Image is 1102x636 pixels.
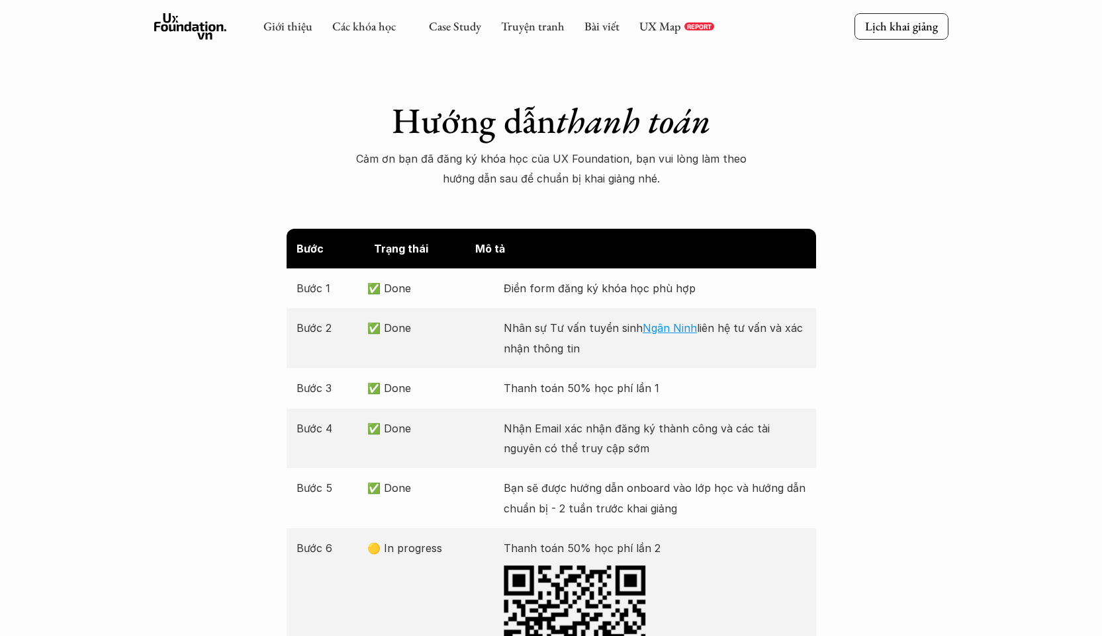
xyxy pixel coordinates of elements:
p: Lịch khai giảng [865,19,938,34]
p: Điền form đăng ký khóa học phù hợp [504,278,806,298]
p: Bước 2 [297,318,361,338]
p: ✅ Done [367,478,497,498]
strong: Bước [297,242,324,255]
strong: Trạng thái [374,242,428,255]
p: Cảm ơn bạn đã đăng ký khóa học của UX Foundation, bạn vui lòng làm theo hướng dẫn sau để chuẩn bị... [353,149,750,189]
p: Bước 4 [297,418,361,438]
p: Bước 1 [297,278,361,298]
a: Lịch khai giảng [854,13,948,39]
p: Bước 6 [297,538,361,558]
strong: Mô tả [475,242,505,255]
a: Bài viết [584,19,620,34]
p: ✅ Done [367,318,497,338]
p: Nhân sự Tư vấn tuyển sinh liên hệ tư vấn và xác nhận thông tin [504,318,806,358]
a: Truyện tranh [501,19,565,34]
a: Giới thiệu [263,19,312,34]
p: Nhận Email xác nhận đăng ký thành công và các tài nguyên có thể truy cập sớm [504,418,806,459]
p: ✅ Done [367,278,497,298]
p: 🟡 In progress [367,538,497,558]
p: Thanh toán 50% học phí lần 1 [504,378,806,398]
p: Bạn sẽ được hướng dẫn onboard vào lớp học và hướng dẫn chuẩn bị - 2 tuần trước khai giảng [504,478,806,518]
p: Bước 3 [297,378,361,398]
a: Các khóa học [332,19,396,34]
em: thanh toán [556,97,711,143]
h1: Hướng dẫn [392,99,711,142]
p: ✅ Done [367,418,497,438]
p: ✅ Done [367,378,497,398]
a: Ngân Ninh [643,321,697,335]
a: REPORT [684,22,714,30]
p: Bước 5 [297,478,361,498]
p: REPORT [687,22,712,30]
a: Case Study [429,19,481,34]
a: UX Map [639,19,681,34]
p: Thanh toán 50% học phí lần 2 [504,538,806,558]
